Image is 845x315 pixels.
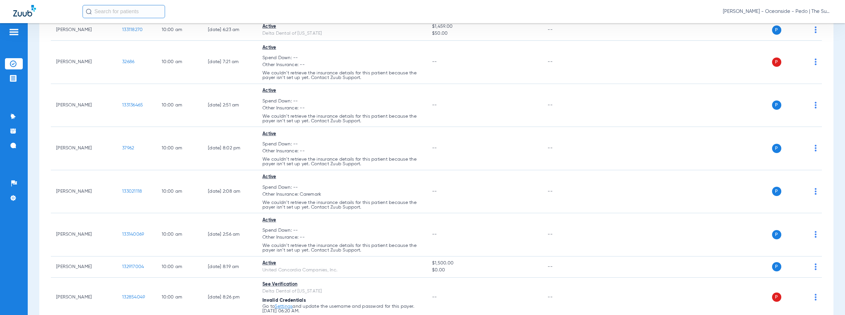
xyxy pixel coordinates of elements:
span: $1,500.00 [432,260,537,267]
td: 10:00 AM [156,213,203,256]
p: We couldn’t retrieve the insurance details for this patient because the payer isn’t set up yet. C... [262,114,422,123]
td: -- [542,213,587,256]
span: Spend Down: -- [262,98,422,105]
td: [PERSON_NAME] [51,41,117,84]
span: 132854049 [122,295,145,299]
span: P [772,144,781,153]
span: Spend Down: -- [262,141,422,148]
div: Active [262,174,422,180]
img: group-dot-blue.svg [815,188,817,195]
p: We couldn’t retrieve the insurance details for this patient because the payer isn’t set up yet. C... [262,71,422,80]
span: 132917004 [122,264,144,269]
div: Active [262,87,422,94]
td: 10:00 AM [156,170,203,214]
td: -- [542,20,587,41]
span: P [772,58,781,67]
img: Search Icon [86,9,92,15]
td: 10:00 AM [156,127,203,170]
span: -- [432,295,437,299]
img: group-dot-blue.svg [815,59,817,65]
span: Other Insurance: -- [262,61,422,68]
td: -- [542,170,587,214]
span: P [772,187,781,196]
img: group-dot-blue.svg [815,231,817,238]
span: P [772,100,781,110]
td: 10:00 AM [156,20,203,41]
span: P [772,25,781,35]
span: $1,459.00 [432,23,537,30]
img: Zuub Logo [13,5,36,17]
p: Go to and update the username and password for this payer. [DATE] 06:20 AM. [262,304,422,313]
td: [DATE] 8:02 PM [203,127,257,170]
span: Other Insurance: Caremark [262,191,422,198]
span: 133136465 [122,103,143,107]
td: [PERSON_NAME] [51,213,117,256]
div: Active [262,44,422,51]
span: Spend Down: -- [262,227,422,234]
span: P [772,262,781,271]
div: Active [262,260,422,267]
span: 37962 [122,146,134,150]
td: [DATE] 2:51 AM [203,84,257,127]
td: -- [542,41,587,84]
span: $0.00 [432,267,537,274]
span: -- [432,146,437,150]
span: 133118270 [122,27,143,32]
td: [PERSON_NAME] [51,256,117,278]
img: group-dot-blue.svg [815,263,817,270]
div: See Verification [262,281,422,288]
td: -- [542,256,587,278]
td: [DATE] 2:56 AM [203,213,257,256]
td: 10:00 AM [156,256,203,278]
div: Active [262,217,422,224]
p: We couldn’t retrieve the insurance details for this patient because the payer isn’t set up yet. C... [262,157,422,166]
span: 133140069 [122,232,144,237]
span: Invalid Credentials [262,298,306,303]
span: [PERSON_NAME] - Oceanside - Pedo | The Super Dentists [723,8,832,15]
td: 10:00 AM [156,84,203,127]
span: P [772,230,781,239]
td: 10:00 AM [156,41,203,84]
a: Settings [275,304,292,309]
td: -- [542,127,587,170]
div: Delta Dental of [US_STATE] [262,288,422,295]
iframe: Chat Widget [812,283,845,315]
div: Delta Dental of [US_STATE] [262,30,422,37]
span: -- [432,59,437,64]
td: -- [542,84,587,127]
p: We couldn’t retrieve the insurance details for this patient because the payer isn’t set up yet. C... [262,200,422,210]
div: United Concordia Companies, Inc. [262,267,422,274]
div: Active [262,131,422,138]
span: Spend Down: -- [262,184,422,191]
div: Active [262,23,422,30]
span: Other Insurance: -- [262,105,422,112]
span: Other Insurance: -- [262,148,422,155]
span: -- [432,103,437,107]
td: [PERSON_NAME] [51,20,117,41]
span: 133021118 [122,189,142,194]
span: Other Insurance: -- [262,234,422,241]
td: [PERSON_NAME] [51,127,117,170]
span: $50.00 [432,30,537,37]
img: hamburger-icon [9,28,19,36]
span: P [772,293,781,302]
span: -- [432,189,437,194]
td: [PERSON_NAME] [51,170,117,214]
p: We couldn’t retrieve the insurance details for this patient because the payer isn’t set up yet. C... [262,243,422,253]
td: [PERSON_NAME] [51,84,117,127]
span: -- [432,232,437,237]
img: group-dot-blue.svg [815,102,817,108]
td: [DATE] 7:21 AM [203,41,257,84]
span: 32686 [122,59,134,64]
input: Search for patients [83,5,165,18]
td: [DATE] 2:08 AM [203,170,257,214]
img: group-dot-blue.svg [815,145,817,151]
td: [DATE] 8:19 AM [203,256,257,278]
span: Spend Down: -- [262,55,422,61]
img: group-dot-blue.svg [815,26,817,33]
td: [DATE] 6:23 AM [203,20,257,41]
